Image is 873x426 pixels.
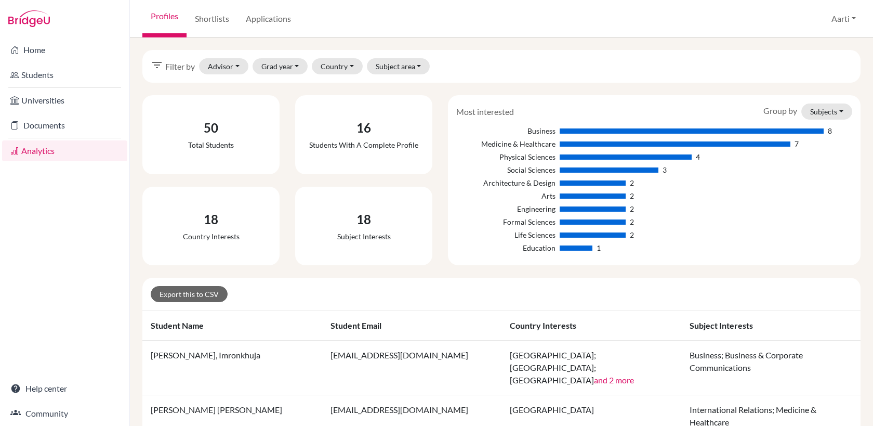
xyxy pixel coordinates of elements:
[828,125,832,136] div: 8
[337,210,391,229] div: 18
[801,104,852,120] button: Subjects
[456,164,555,175] div: Social Sciences
[309,119,418,137] div: 16
[827,9,861,29] button: Aarti
[456,177,555,188] div: Architecture & Design
[456,125,555,136] div: Business
[681,311,861,341] th: Subject interests
[456,138,555,149] div: Medicine & Healthcare
[456,203,555,214] div: Engineering
[681,341,861,395] td: Business; Business & Corporate Communications
[367,58,430,74] button: Subject area
[337,231,391,242] div: Subject interests
[696,151,700,162] div: 4
[142,341,322,395] td: [PERSON_NAME], Imronkhuja
[2,64,127,85] a: Students
[188,119,234,137] div: 50
[8,10,50,27] img: Bridge-U
[630,177,634,188] div: 2
[456,242,555,253] div: Education
[456,151,555,162] div: Physical Sciences
[630,216,634,227] div: 2
[663,164,667,175] div: 3
[630,229,634,240] div: 2
[2,140,127,161] a: Analytics
[630,190,634,201] div: 2
[309,139,418,150] div: Students with a complete profile
[2,90,127,111] a: Universities
[448,106,522,118] div: Most interested
[199,58,248,74] button: Advisor
[594,374,634,386] button: and 2 more
[322,341,502,395] td: [EMAIL_ADDRESS][DOMAIN_NAME]
[183,210,240,229] div: 18
[312,58,363,74] button: Country
[253,58,308,74] button: Grad year
[456,216,555,227] div: Formal Sciences
[756,104,860,120] div: Group by
[322,311,502,341] th: Student email
[795,138,799,149] div: 7
[2,378,127,399] a: Help center
[165,60,195,73] span: Filter by
[597,242,601,253] div: 1
[2,40,127,60] a: Home
[456,190,555,201] div: Arts
[456,229,555,240] div: Life Sciences
[501,311,681,341] th: Country interests
[151,59,163,71] i: filter_list
[2,403,127,424] a: Community
[501,341,681,395] td: [GEOGRAPHIC_DATA]; [GEOGRAPHIC_DATA]; [GEOGRAPHIC_DATA]
[183,231,240,242] div: Country interests
[630,203,634,214] div: 2
[142,311,322,341] th: Student name
[188,139,234,150] div: Total students
[2,115,127,136] a: Documents
[151,286,228,302] a: Export this to CSV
